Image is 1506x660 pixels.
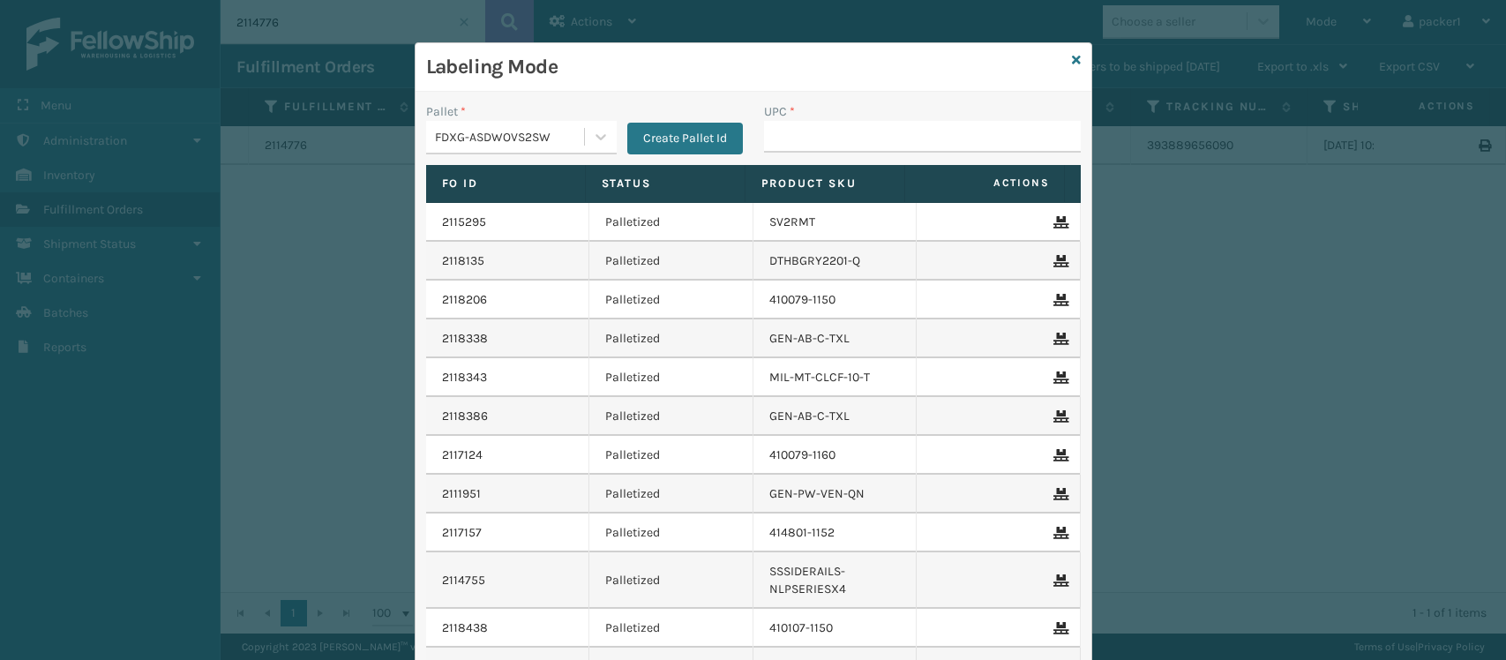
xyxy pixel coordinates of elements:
label: Pallet [426,102,466,121]
i: Remove From Pallet [1053,294,1064,306]
i: Remove From Pallet [1053,622,1064,634]
td: Palletized [589,436,753,475]
a: 2118135 [442,252,484,270]
a: 2118338 [442,330,488,348]
td: 410107-1150 [753,609,918,648]
td: Palletized [589,552,753,609]
td: 414801-1152 [753,514,918,552]
i: Remove From Pallet [1053,371,1064,384]
td: SSSIDERAILS-NLPSERIESX4 [753,552,918,609]
i: Remove From Pallet [1053,333,1064,345]
td: Palletized [589,397,753,436]
i: Remove From Pallet [1053,527,1064,539]
button: Create Pallet Id [627,123,743,154]
i: Remove From Pallet [1053,449,1064,461]
td: 410079-1150 [753,281,918,319]
a: 2118386 [442,408,488,425]
td: DTHBGRY2201-Q [753,242,918,281]
td: Palletized [589,475,753,514]
a: 2117157 [442,524,482,542]
td: Palletized [589,609,753,648]
td: GEN-PW-VEN-QN [753,475,918,514]
td: SV2RMT [753,203,918,242]
a: 2117124 [442,446,483,464]
i: Remove From Pallet [1053,410,1064,423]
h3: Labeling Mode [426,54,1065,80]
td: Palletized [589,514,753,552]
div: FDXG-ASDWOVS2SW [435,128,586,146]
td: GEN-AB-C-TXL [753,397,918,436]
a: 2114755 [442,572,485,589]
td: Palletized [589,203,753,242]
td: GEN-AB-C-TXL [753,319,918,358]
a: 2115295 [442,214,486,231]
td: Palletized [589,281,753,319]
td: Palletized [589,242,753,281]
label: UPC [764,102,795,121]
a: 2118343 [442,369,487,386]
i: Remove From Pallet [1053,216,1064,229]
a: 2118438 [442,619,488,637]
td: MIL-MT-CLCF-10-T [753,358,918,397]
span: Actions [910,169,1060,198]
label: Product SKU [761,176,888,191]
i: Remove From Pallet [1053,488,1064,500]
label: Status [602,176,729,191]
td: Palletized [589,358,753,397]
td: Palletized [589,319,753,358]
td: 410079-1160 [753,436,918,475]
i: Remove From Pallet [1053,574,1064,587]
a: 2111951 [442,485,481,503]
a: 2118206 [442,291,487,309]
label: Fo Id [442,176,569,191]
i: Remove From Pallet [1053,255,1064,267]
